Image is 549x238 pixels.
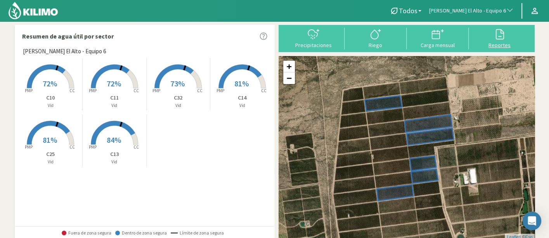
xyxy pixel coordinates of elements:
[283,61,295,72] a: Zoom in
[409,42,466,48] div: Carga mensual
[25,88,33,93] tspan: PMP
[22,31,114,41] p: Resumen de agua útil por sector
[347,42,404,48] div: Riego
[19,159,83,165] p: Vid
[43,79,57,88] span: 72%
[471,42,528,48] div: Reportes
[429,7,506,15] span: [PERSON_NAME] El Alto - Equipo 6
[70,88,75,93] tspan: CC
[83,150,146,158] p: C13
[147,94,210,102] p: C32
[19,102,83,109] p: Vid
[399,7,417,15] span: Todos
[43,135,57,145] span: 81%
[8,1,59,20] img: Kilimo
[107,79,121,88] span: 72%
[83,94,146,102] p: C11
[115,230,167,236] span: Dentro de zona segura
[19,150,83,158] p: C25
[89,144,97,150] tspan: PMP
[216,88,224,93] tspan: PMP
[133,88,139,93] tspan: CC
[210,94,274,102] p: C14
[407,28,469,48] button: Carga mensual
[19,94,83,102] p: C10
[469,28,531,48] button: Reportes
[83,102,146,109] p: Vid
[285,42,342,48] div: Precipitaciones
[147,102,210,109] p: Vid
[23,47,106,56] span: [PERSON_NAME] El Alto - Equipo 6
[170,79,185,88] span: 73%
[25,144,33,150] tspan: PMP
[345,28,407,48] button: Riego
[282,28,345,48] button: Precipitaciones
[107,135,121,145] span: 84%
[152,88,160,93] tspan: PMP
[523,212,541,230] div: Open Intercom Messenger
[283,72,295,84] a: Zoom out
[83,159,146,165] p: Vid
[425,2,518,19] button: [PERSON_NAME] El Alto - Equipo 6
[70,144,75,150] tspan: CC
[234,79,249,88] span: 81%
[133,144,139,150] tspan: CC
[89,88,97,93] tspan: PMP
[262,88,267,93] tspan: CC
[197,88,203,93] tspan: CC
[171,230,224,236] span: Límite de zona segura
[62,230,111,236] span: Fuera de zona segura
[210,102,274,109] p: Vid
